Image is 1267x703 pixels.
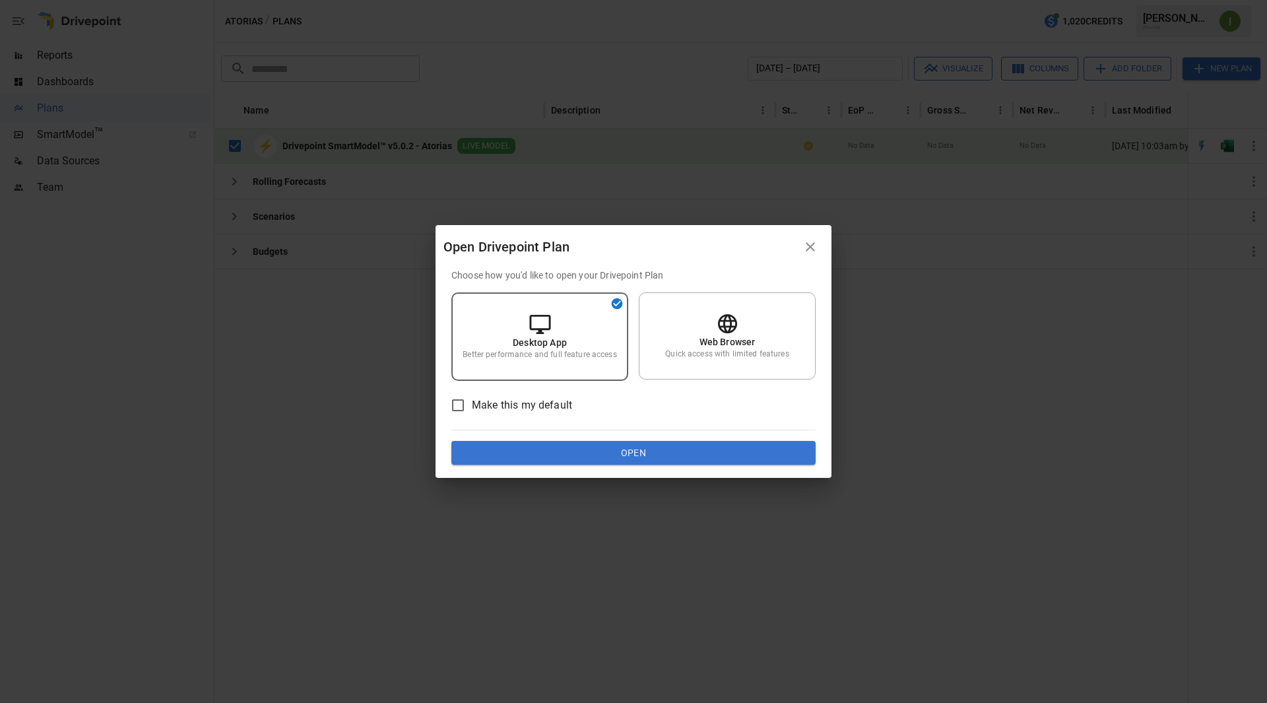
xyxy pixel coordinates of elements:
[472,397,572,413] span: Make this my default
[699,335,756,349] p: Web Browser
[463,349,616,360] p: Better performance and full feature access
[443,236,797,257] div: Open Drivepoint Plan
[451,441,816,465] button: Open
[451,269,816,282] p: Choose how you'd like to open your Drivepoint Plan
[665,349,789,360] p: Quick access with limited features
[513,336,567,349] p: Desktop App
